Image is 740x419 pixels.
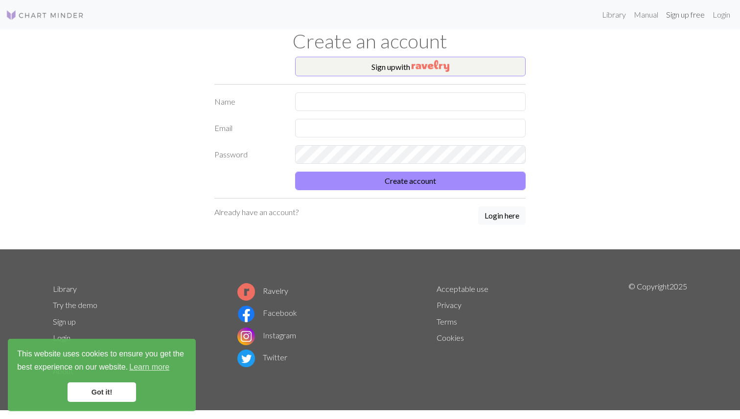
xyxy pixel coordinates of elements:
p: Already have an account? [214,206,299,218]
a: Facebook [237,308,297,317]
a: Sign up free [662,5,709,24]
a: dismiss cookie message [68,382,136,402]
a: Login [53,333,70,342]
button: Login here [478,206,526,225]
a: Login [709,5,734,24]
img: Facebook logo [237,305,255,323]
a: Library [53,284,77,293]
a: Twitter [237,353,287,362]
a: Cookies [437,333,464,342]
a: learn more about cookies [128,360,171,375]
h1: Create an account [47,29,693,53]
a: Login here [478,206,526,226]
label: Email [208,119,289,137]
a: Acceptable use [437,284,488,293]
p: © Copyright 2025 [628,281,687,379]
a: Privacy [437,300,462,309]
a: Library [598,5,630,24]
a: Manual [630,5,662,24]
img: Twitter logo [237,350,255,367]
label: Password [208,145,289,164]
button: Sign upwith [295,57,526,76]
img: Instagram logo [237,328,255,345]
a: Terms [437,317,457,326]
button: Create account [295,172,526,190]
img: Ravelry [412,60,449,72]
a: Try the demo [53,300,97,309]
div: cookieconsent [8,339,196,411]
a: Instagram [237,331,296,340]
a: Ravelry [237,286,288,295]
span: This website uses cookies to ensure you get the best experience on our website. [17,348,186,375]
label: Name [208,92,289,111]
a: Sign up [53,317,76,326]
img: Logo [6,9,84,21]
img: Ravelry logo [237,283,255,301]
